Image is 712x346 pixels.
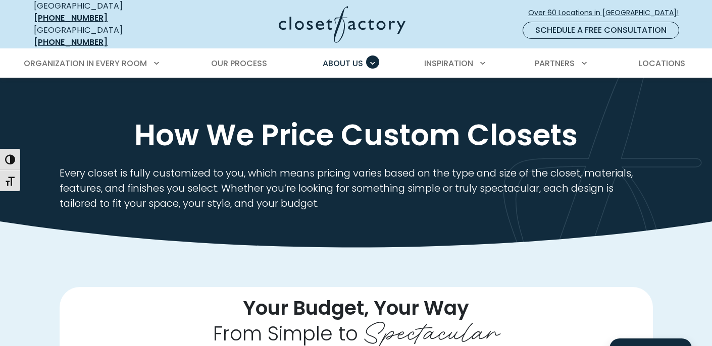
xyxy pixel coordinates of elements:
h1: How We Price Custom Closets [32,117,680,154]
img: Closet Factory Logo [279,6,405,43]
p: Every closet is fully customized to you, which means pricing varies based on the type and size of... [60,166,653,211]
a: Over 60 Locations in [GEOGRAPHIC_DATA]! [528,4,687,22]
span: About Us [323,57,363,69]
span: Over 60 Locations in [GEOGRAPHIC_DATA]! [528,8,687,18]
span: Locations [639,57,685,69]
a: Schedule a Free Consultation [523,22,679,39]
a: [PHONE_NUMBER] [34,12,108,24]
a: [PHONE_NUMBER] [34,36,108,48]
nav: Primary Menu [17,49,695,78]
span: Our Process [211,57,267,69]
div: [GEOGRAPHIC_DATA] [34,24,180,48]
span: Your Budget, Your Way [243,294,469,322]
span: Inspiration [424,57,473,69]
span: Partners [535,57,575,69]
span: Organization in Every Room [24,57,147,69]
